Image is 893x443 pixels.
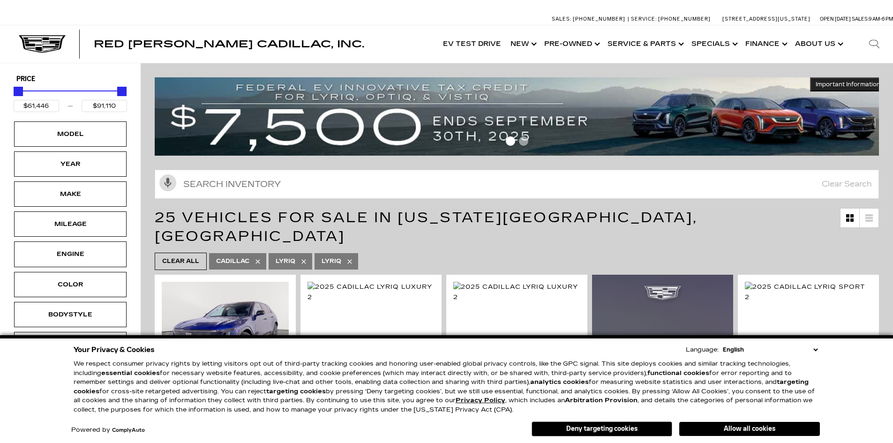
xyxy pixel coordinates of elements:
[532,421,672,436] button: Deny targeting cookies
[14,100,59,112] input: Minimum
[47,129,94,139] div: Model
[322,255,341,267] span: LYRIQ
[159,174,176,191] svg: Click to toggle on voice search
[790,25,846,63] a: About Us
[47,309,94,320] div: Bodystyle
[540,25,603,63] a: Pre-Owned
[565,397,638,404] strong: Arbitration Provision
[506,136,515,146] span: Go to slide 1
[74,343,155,356] span: Your Privacy & Cookies
[16,75,124,83] h5: Price
[820,16,851,22] span: Open [DATE]
[216,255,249,267] span: Cadillac
[308,282,435,302] img: 2025 Cadillac LYRIQ Luxury 2
[810,77,886,91] button: Important Information
[14,87,23,96] div: Minimum Price
[679,422,820,436] button: Allow all cookies
[687,25,741,63] a: Specials
[852,16,869,22] span: Sales:
[506,25,540,63] a: New
[112,428,145,433] a: ComplyAuto
[74,360,820,414] p: We respect consumer privacy rights by letting visitors opt out of third-party tracking cookies an...
[628,16,713,22] a: Service: [PHONE_NUMBER]
[647,369,709,377] strong: functional cookies
[720,345,820,354] select: Language Select
[94,38,364,50] span: Red [PERSON_NAME] Cadillac, Inc.
[603,25,687,63] a: Service & Parts
[71,427,145,433] div: Powered by
[453,282,580,302] img: 2025 Cadillac LYRIQ Luxury 2
[14,83,127,112] div: Price
[74,378,809,395] strong: targeting cookies
[573,16,625,22] span: [PHONE_NUMBER]
[47,189,94,199] div: Make
[101,369,160,377] strong: essential cookies
[47,279,94,290] div: Color
[14,302,127,327] div: BodystyleBodystyle
[19,35,66,53] img: Cadillac Dark Logo with Cadillac White Text
[14,332,127,357] div: TrimTrim
[14,241,127,267] div: EngineEngine
[438,25,506,63] a: EV Test Drive
[155,209,698,245] span: 25 Vehicles for Sale in [US_STATE][GEOGRAPHIC_DATA], [GEOGRAPHIC_DATA]
[266,388,326,395] strong: targeting cookies
[47,159,94,169] div: Year
[658,16,711,22] span: [PHONE_NUMBER]
[155,77,886,156] img: vrp-tax-ending-august-version
[14,151,127,177] div: YearYear
[722,16,810,22] a: [STREET_ADDRESS][US_STATE]
[14,272,127,297] div: ColorColor
[530,378,589,386] strong: analytics cookies
[14,121,127,147] div: ModelModel
[94,39,364,49] a: Red [PERSON_NAME] Cadillac, Inc.
[155,170,879,199] input: Search Inventory
[519,136,528,146] span: Go to slide 2
[745,282,872,302] img: 2025 Cadillac LYRIQ Sport 2
[47,249,94,259] div: Engine
[162,255,199,267] span: Clear All
[14,181,127,207] div: MakeMake
[816,81,880,88] span: Important Information
[686,347,719,353] div: Language:
[552,16,571,22] span: Sales:
[631,16,657,22] span: Service:
[82,100,127,112] input: Maximum
[162,282,289,377] img: 2025 Cadillac LYRIQ Sport 1
[14,211,127,237] div: MileageMileage
[552,16,628,22] a: Sales: [PHONE_NUMBER]
[117,87,127,96] div: Maximum Price
[276,255,295,267] span: Lyriq
[47,219,94,229] div: Mileage
[741,25,790,63] a: Finance
[456,397,505,404] a: Privacy Policy
[869,16,893,22] span: 9 AM-6 PM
